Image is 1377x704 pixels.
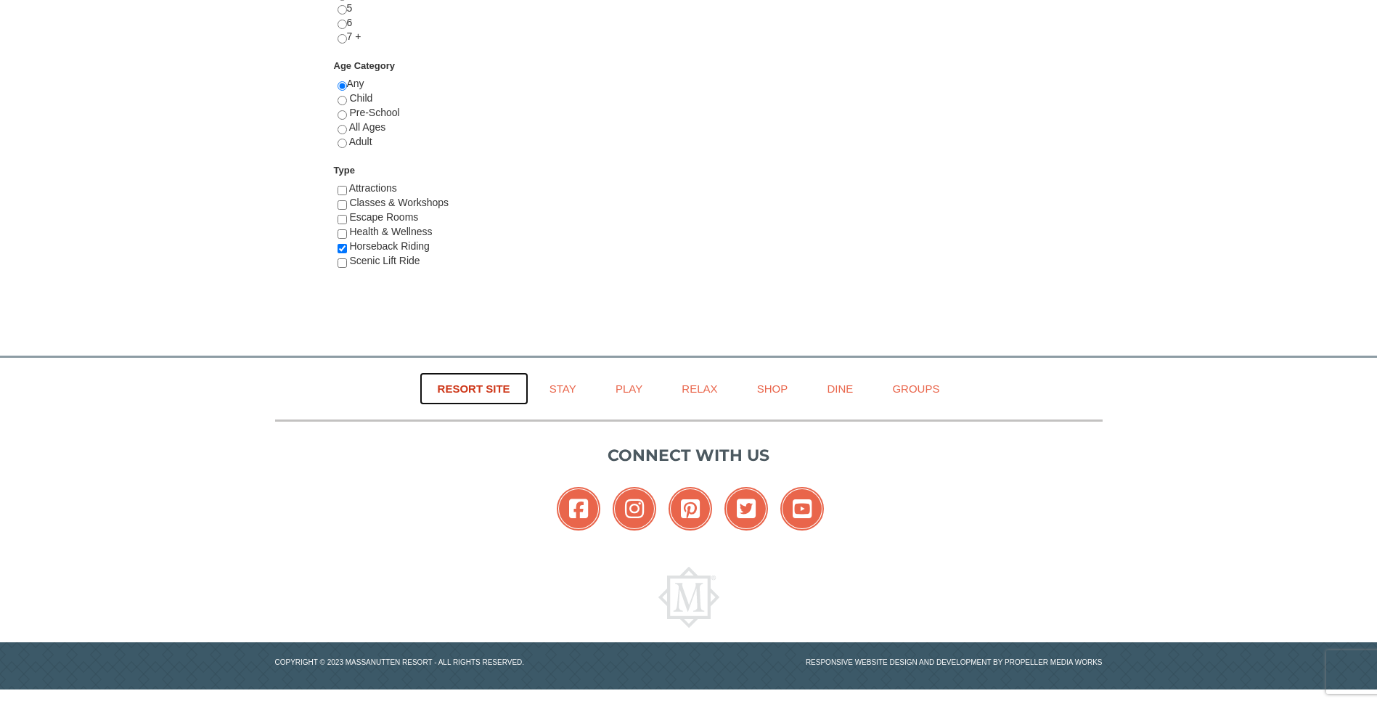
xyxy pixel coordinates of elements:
[349,136,372,147] span: Adult
[349,182,397,194] span: Attractions
[739,372,806,405] a: Shop
[264,657,689,668] p: Copyright © 2023 Massanutten Resort - All Rights Reserved.
[349,92,372,104] span: Child
[420,372,528,405] a: Resort Site
[658,567,719,628] img: Massanutten Resort Logo
[349,197,449,208] span: Classes & Workshops
[338,77,499,163] div: Any
[663,372,735,405] a: Relax
[349,240,430,252] span: Horseback Riding
[806,658,1103,666] a: Responsive website design and development by Propeller Media Works
[349,121,386,133] span: All Ages
[349,255,420,266] span: Scenic Lift Ride
[349,107,399,118] span: Pre-School
[334,165,355,176] strong: Type
[597,372,661,405] a: Play
[275,443,1103,467] p: Connect with us
[531,372,594,405] a: Stay
[349,211,418,223] span: Escape Rooms
[874,372,957,405] a: Groups
[334,60,396,71] strong: Age Category
[349,226,432,237] span: Health & Wellness
[809,372,871,405] a: Dine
